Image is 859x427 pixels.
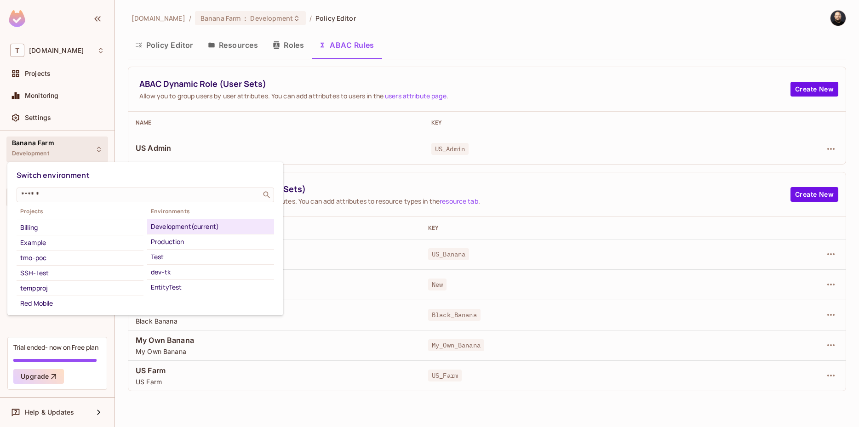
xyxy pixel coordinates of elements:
[151,251,270,262] div: Test
[20,283,140,294] div: tempproj
[20,252,140,263] div: tmo-poc
[20,268,140,279] div: SSH-Test
[20,237,140,248] div: Example
[151,221,270,232] div: Development (current)
[151,282,270,293] div: EntityTest
[151,267,270,278] div: dev-tk
[17,170,90,180] span: Switch environment
[147,208,274,215] span: Environments
[17,208,143,215] span: Projects
[151,236,270,247] div: Production
[20,298,140,309] div: Red Mobile
[20,222,140,233] div: Billing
